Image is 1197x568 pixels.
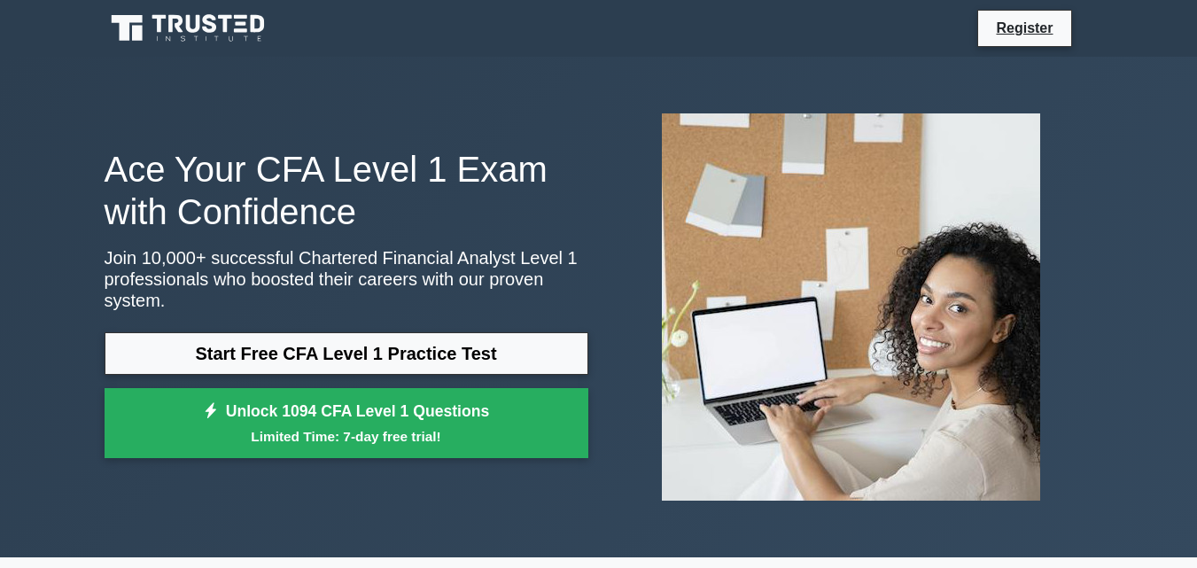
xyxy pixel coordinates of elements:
[985,17,1063,39] a: Register
[105,332,588,375] a: Start Free CFA Level 1 Practice Test
[105,148,588,233] h1: Ace Your CFA Level 1 Exam with Confidence
[105,388,588,459] a: Unlock 1094 CFA Level 1 QuestionsLimited Time: 7-day free trial!
[105,247,588,311] p: Join 10,000+ successful Chartered Financial Analyst Level 1 professionals who boosted their caree...
[127,426,566,447] small: Limited Time: 7-day free trial!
